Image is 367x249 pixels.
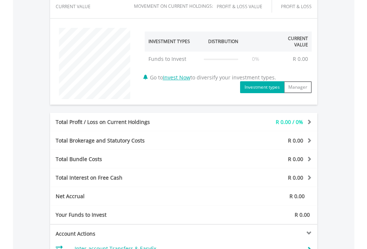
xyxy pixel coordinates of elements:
[50,118,206,126] div: Total Profit / Loss on Current Holdings
[289,52,312,66] td: R 0.00
[217,4,272,9] div: Profit & Loss Value
[139,24,317,93] div: Go to to diversify your investment types.
[145,32,200,52] th: Investment Types
[288,137,303,144] span: R 0.00
[284,81,312,93] button: Manager
[208,38,238,45] div: Distribution
[50,155,206,163] div: Total Bundle Costs
[163,74,190,81] a: Invest Now
[56,4,91,9] div: CURRENT VALUE
[289,193,305,200] span: R 0.00
[276,118,303,125] span: R 0.00 / 0%
[50,174,206,181] div: Total Interest on Free Cash
[270,32,312,52] th: Current Value
[242,52,270,66] td: 0%
[50,137,206,144] div: Total Brokerage and Statutory Costs
[50,230,184,237] div: Account Actions
[288,174,303,181] span: R 0.00
[145,52,200,66] td: Funds to Invest
[134,4,213,9] div: Movement on Current Holdings:
[295,211,310,218] span: R 0.00
[288,155,303,163] span: R 0.00
[50,193,206,200] div: Net Accrual
[50,211,184,219] div: Your Funds to Invest
[281,4,312,9] div: Profit & Loss
[240,81,284,93] button: Investment types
